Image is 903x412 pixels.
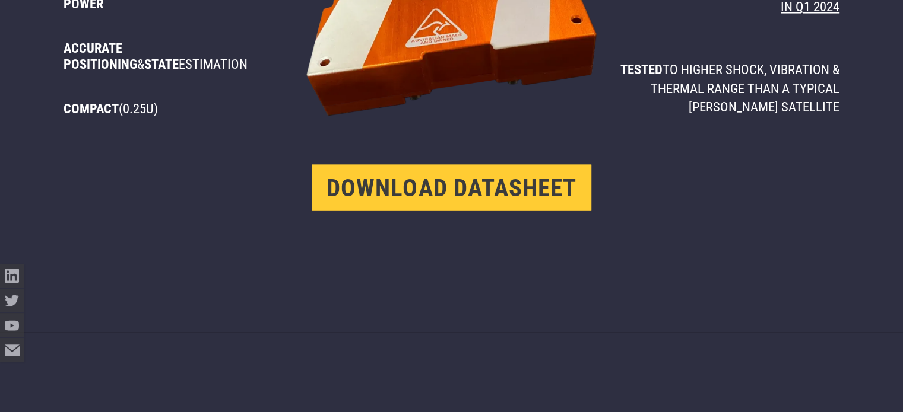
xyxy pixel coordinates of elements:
[179,56,248,72] span: estimation
[64,101,296,117] h3: Compact
[64,40,296,72] h3: Accurate positioning state
[137,56,144,72] span: &
[312,165,591,211] h2: Download datasheet
[119,101,158,116] span: (0.25U)
[312,165,591,225] a: Download datasheet
[607,60,839,116] h3: Tested
[651,62,839,114] span: to higher shock, vibration & thermal range than a typical [PERSON_NAME] satellite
